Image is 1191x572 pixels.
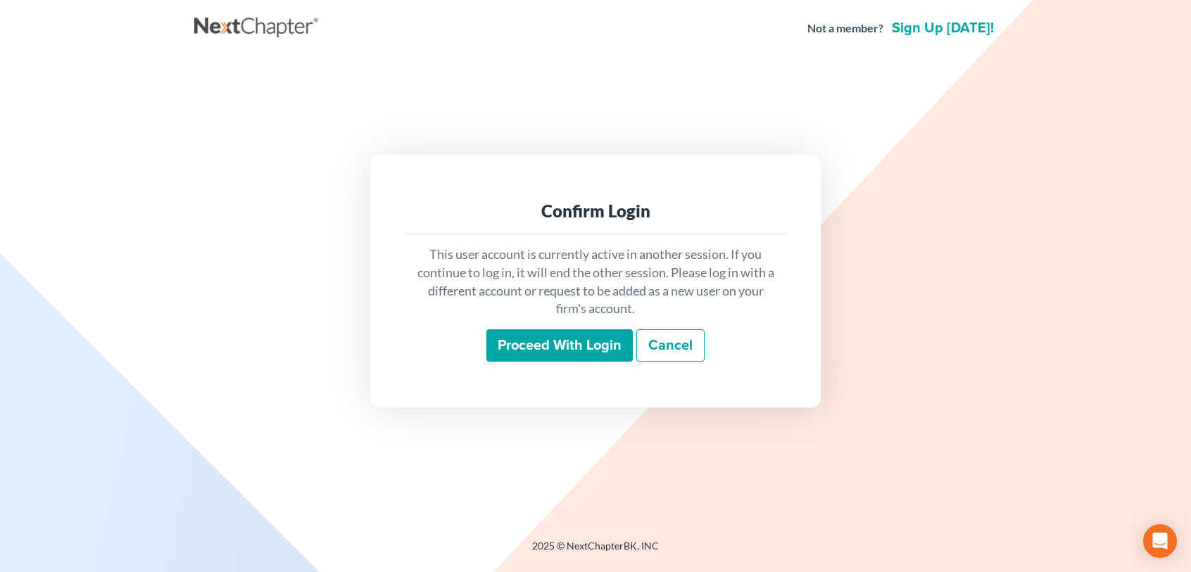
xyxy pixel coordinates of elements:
[1143,524,1177,558] div: Open Intercom Messenger
[486,329,633,362] input: Proceed with login
[415,200,776,222] div: Confirm Login
[636,329,705,362] a: Cancel
[889,21,997,35] a: Sign up [DATE]!
[807,20,883,37] strong: Not a member?
[415,246,776,318] p: This user account is currently active in another session. If you continue to log in, it will end ...
[194,539,997,564] div: 2025 © NextChapterBK, INC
